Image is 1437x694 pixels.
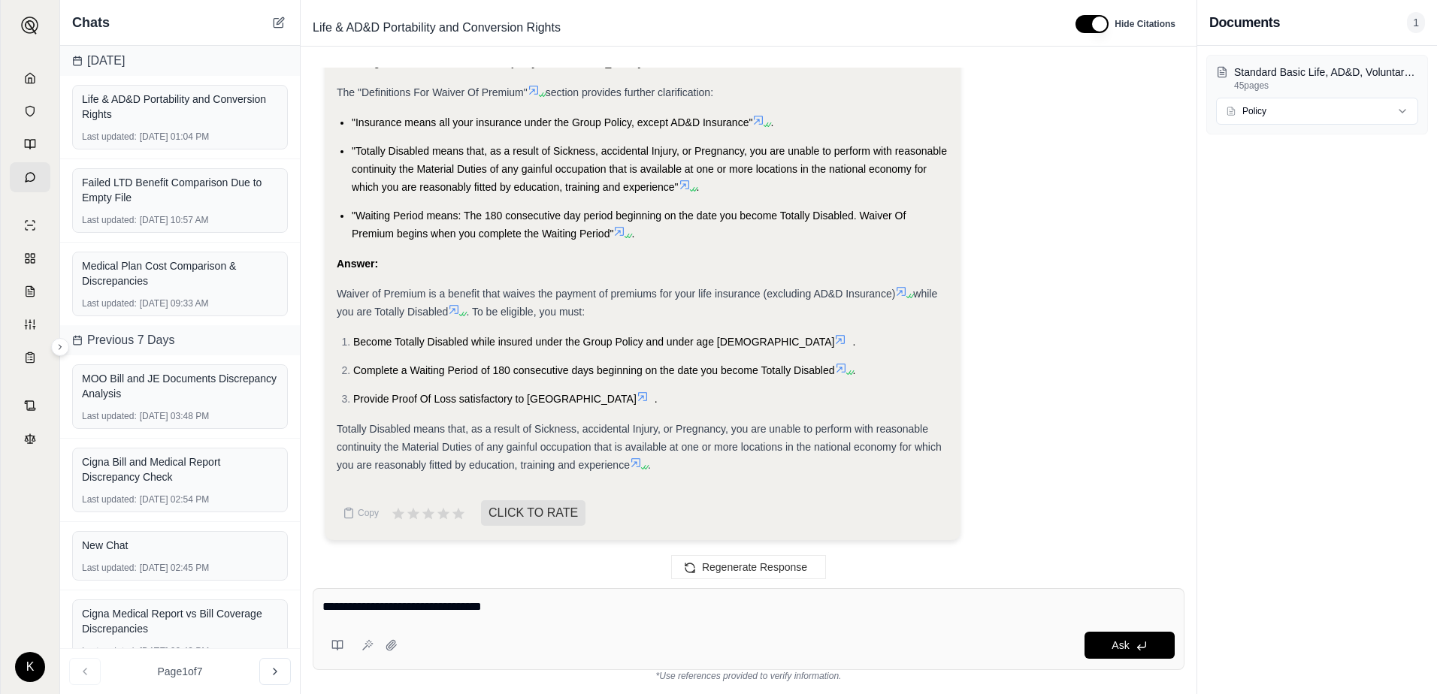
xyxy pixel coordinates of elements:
button: Expand sidebar [51,338,69,356]
button: Expand sidebar [15,11,45,41]
div: MOO Bill and JE Documents Discrepancy Analysis [82,371,278,401]
div: [DATE] 01:04 PM [82,131,278,143]
p: Standard Basic Life, AD&D, Voluntary Life, VAD&D Certificate 6.1.25-Tennessee Cheesecake, Inc..pdf [1234,65,1418,80]
span: Complete a Waiting Period of 180 consecutive days beginning on the date you become Totally Disabled [353,364,835,376]
span: Totally Disabled means that, as a result of Sickness, accidental Injury, or Pregnancy, you are un... [337,423,942,471]
a: Custom Report [10,309,50,339]
p: 45 pages [1234,80,1418,92]
div: [DATE] 10:57 AM [82,214,278,226]
span: Become Totally Disabled while insured under the Group Policy and under age [DEMOGRAPHIC_DATA] [353,336,834,348]
div: [DATE] [60,46,300,76]
span: 1 [1407,12,1425,33]
div: Life & AD&D Portability and Conversion Rights [82,92,278,122]
div: Edit Title [307,16,1057,40]
a: Coverage Table [10,342,50,373]
h3: Documents [1209,12,1280,33]
span: section provides further clarification: [546,86,713,98]
span: Last updated: [82,562,137,574]
span: The "Definitions For Waiver Of Premium" [337,86,528,98]
div: Cigna Bill and Medical Report Discrepancy Check [82,454,278,484]
span: Chats [72,12,110,33]
img: Expand sidebar [21,17,39,35]
button: Standard Basic Life, AD&D, Voluntary Life, VAD&D Certificate [DATE]-[US_STATE] Cheesecake, Inc..p... [1216,65,1418,92]
span: Waiver of Premium is a benefit that waives the payment of premiums for your life insurance (exclu... [337,288,895,300]
a: Chat [10,162,50,192]
span: . [648,459,651,471]
span: CLICK TO RATE [481,500,585,526]
span: Regenerate Response [702,561,807,573]
span: Copy [358,507,379,519]
div: Previous 7 Days [60,325,300,355]
div: K [15,652,45,682]
div: Medical Plan Cost Comparison & Discrepancies [82,258,278,288]
div: *Use references provided to verify information. [313,670,1184,682]
span: Last updated: [82,297,137,309]
span: . To be eligible, you must: [466,306,585,318]
span: Last updated: [82,645,137,657]
button: New Chat [270,14,288,32]
div: [DATE] 03:48 PM [82,410,278,422]
div: Cigna Medical Report vs Bill Coverage Discrepancies [82,606,278,636]
a: Contract Analysis [10,391,50,421]
button: Ask [1085,632,1175,659]
span: . [770,116,773,128]
span: Last updated: [82,131,137,143]
span: . [697,181,700,193]
span: Life & AD&D Portability and Conversion Rights [307,16,567,40]
span: You give Proof Of Loss satisfactory to [GEOGRAPHIC_DATA]. [353,56,643,68]
span: Provide Proof Of Loss satisfactory to [GEOGRAPHIC_DATA] [353,393,637,405]
span: Ask [1112,639,1129,651]
a: Single Policy [10,210,50,240]
button: Regenerate Response [671,555,826,579]
button: Copy [337,498,385,528]
a: Claim Coverage [10,276,50,306]
span: Last updated: [82,493,137,505]
div: New Chat [82,538,278,553]
span: . [853,364,856,376]
strong: Answer: [337,258,378,270]
a: Legal Search Engine [10,424,50,454]
div: [DATE] 02:45 PM [82,562,278,574]
span: . [852,336,855,348]
div: [DATE] 02:54 PM [82,493,278,505]
a: Home [10,63,50,93]
div: [DATE] 09:33 AM [82,297,278,309]
span: Last updated: [82,410,137,422]
a: Documents Vault [10,96,50,126]
span: Last updated: [82,214,137,226]
span: . [631,228,634,240]
span: "Insurance means all your insurance under the Group Policy, except AD&D Insurance" [352,116,752,128]
span: Hide Citations [1115,18,1175,30]
span: "Totally Disabled means that, as a result of Sickness, accidental Injury, or Pregnancy, you are u... [352,145,947,193]
a: Prompt Library [10,129,50,159]
span: . [655,393,658,405]
div: [DATE] 02:43 PM [82,645,278,657]
span: while you are Totally Disabled [337,288,937,318]
span: "Waiting Period means: The 180 consecutive day period beginning on the date you become Totally Di... [352,210,906,240]
span: Page 1 of 7 [158,664,203,679]
a: Policy Comparisons [10,243,50,273]
div: Failed LTD Benefit Comparison Due to Empty File [82,175,278,205]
